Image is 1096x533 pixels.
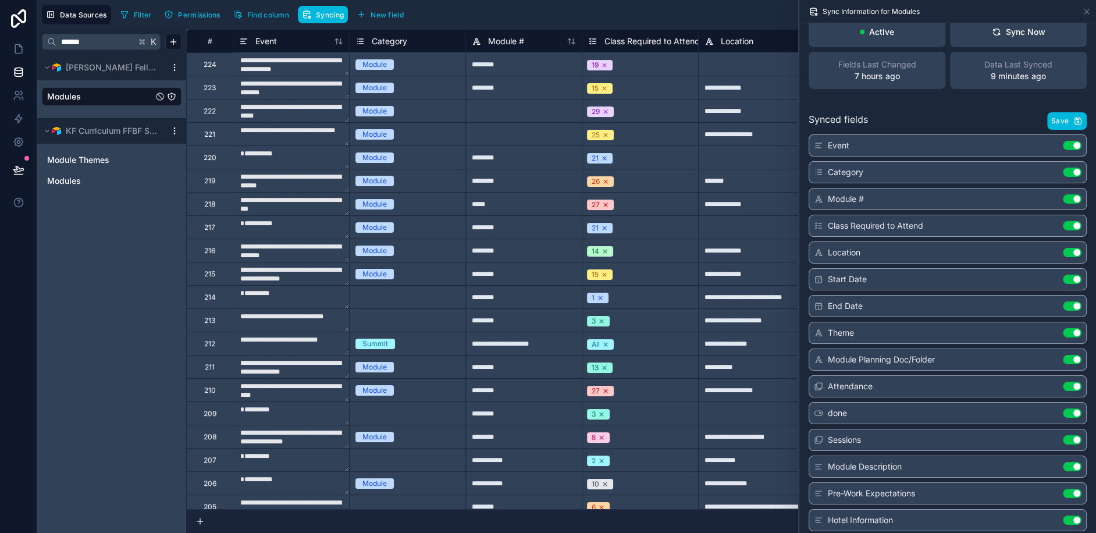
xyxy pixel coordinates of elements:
[204,60,216,69] div: 224
[204,176,215,186] div: 219
[991,70,1046,82] p: 9 minutes ago
[828,327,854,339] span: Theme
[160,6,224,23] button: Permissions
[371,10,404,19] span: New field
[47,154,109,166] span: Module Themes
[362,362,387,372] div: Module
[42,87,182,106] div: Modules
[298,6,348,23] button: Syncing
[592,339,600,350] div: All
[828,273,867,285] span: Start Date
[160,6,229,23] a: Permissions
[362,246,387,256] div: Module
[204,269,215,279] div: 215
[362,129,387,140] div: Module
[42,151,182,169] div: Module Themes
[592,432,596,443] div: 8
[204,409,216,418] div: 209
[60,10,107,19] span: Data Sources
[204,153,216,162] div: 220
[838,59,916,70] span: Fields Last Changed
[828,247,860,258] span: Location
[950,17,1087,47] button: Sync Now
[855,70,900,82] p: 7 hours ago
[592,200,600,210] div: 27
[828,166,863,178] span: Category
[66,62,160,73] span: [PERSON_NAME] Fellows
[247,10,289,19] span: Find column
[362,339,388,349] div: Summit
[809,112,868,130] span: Synced fields
[362,385,387,396] div: Module
[721,35,753,47] span: Location
[362,59,387,70] div: Module
[178,10,220,19] span: Permissions
[150,38,158,46] span: K
[828,300,863,312] span: End Date
[592,153,599,164] div: 21
[298,6,353,23] a: Syncing
[828,354,935,365] span: Module Planning Doc/Folder
[592,502,596,513] div: 6
[47,175,81,187] span: Modules
[204,339,215,349] div: 212
[828,140,849,151] span: Event
[592,409,596,420] div: 3
[828,461,902,472] span: Module Description
[362,269,387,279] div: Module
[47,175,153,187] a: Modules
[823,7,920,16] span: Sync Information for Modules
[204,293,216,302] div: 214
[204,479,216,488] div: 206
[316,10,344,19] span: Syncing
[592,363,599,373] div: 13
[592,386,600,396] div: 27
[592,223,599,233] div: 21
[42,59,165,76] button: Airtable Logo[PERSON_NAME] Fellows
[362,432,387,442] div: Module
[47,91,153,102] a: Modules
[66,125,160,137] span: KF Curriculum FFBF SANDBOX
[116,6,156,23] button: Filter
[204,502,216,511] div: 205
[362,222,387,233] div: Module
[984,59,1052,70] span: Data Last Synced
[592,60,599,70] div: 19
[362,176,387,186] div: Module
[195,37,224,45] div: #
[592,106,600,117] div: 29
[362,106,387,116] div: Module
[362,83,387,93] div: Module
[488,35,524,47] span: Module #
[592,456,596,466] div: 2
[362,152,387,163] div: Module
[204,223,215,232] div: 217
[42,123,165,139] button: Airtable LogoKF Curriculum FFBF SANDBOX
[1047,112,1087,130] button: Save
[828,514,893,526] span: Hotel Information
[204,106,216,116] div: 222
[42,5,111,24] button: Data Sources
[592,83,599,94] div: 15
[372,35,407,47] span: Category
[592,269,599,280] div: 15
[592,176,600,187] div: 26
[205,363,215,372] div: 211
[204,200,215,209] div: 218
[52,126,61,136] img: Airtable Logo
[1051,116,1069,126] span: Save
[992,26,1045,38] div: Sync Now
[353,6,408,23] button: New field
[828,434,861,446] span: Sessions
[204,83,216,93] div: 223
[229,6,293,23] button: Find column
[204,432,216,442] div: 208
[869,26,894,38] p: Active
[134,10,152,19] span: Filter
[592,130,600,140] div: 25
[592,479,599,489] div: 10
[52,63,61,72] img: Airtable Logo
[42,172,182,190] div: Modules
[592,293,595,303] div: 1
[204,130,215,139] div: 221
